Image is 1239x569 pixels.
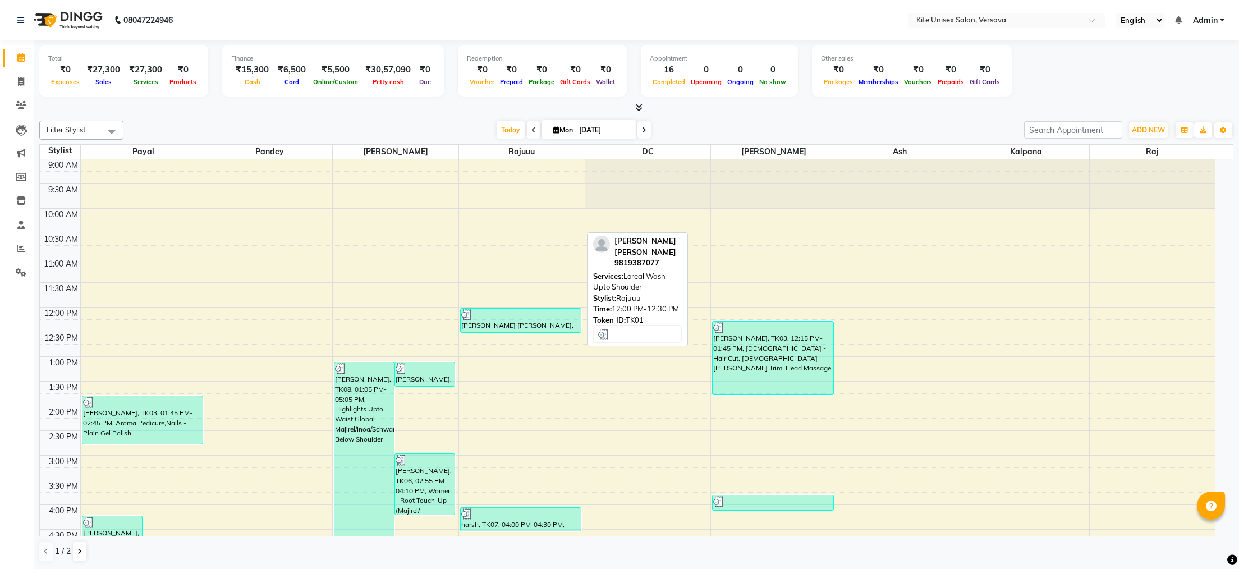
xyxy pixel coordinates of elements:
[1090,145,1215,159] span: raj
[467,78,497,86] span: Voucher
[42,209,80,221] div: 10:00 AM
[856,63,901,76] div: ₹0
[55,545,71,557] span: 1 / 2
[81,145,206,159] span: Payal
[459,145,585,159] span: Rajuuu
[42,258,80,270] div: 11:00 AM
[901,63,935,76] div: ₹0
[47,505,80,517] div: 4:00 PM
[650,54,789,63] div: Appointment
[46,159,80,171] div: 9:00 AM
[167,63,199,76] div: ₹0
[48,63,82,76] div: ₹0
[821,54,1003,63] div: Other sales
[47,530,80,542] div: 4:30 PM
[614,236,676,256] span: [PERSON_NAME] [PERSON_NAME]
[467,54,618,63] div: Redemption
[42,283,80,295] div: 11:30 AM
[650,78,688,86] span: Completed
[46,184,80,196] div: 9:30 AM
[967,63,1003,76] div: ₹0
[688,78,724,86] span: Upcoming
[333,145,458,159] span: [PERSON_NAME]
[131,78,161,86] span: Services
[557,63,593,76] div: ₹0
[231,63,273,76] div: ₹15,300
[935,63,967,76] div: ₹0
[688,63,724,76] div: 0
[93,78,114,86] span: Sales
[242,78,263,86] span: Cash
[461,309,581,332] div: [PERSON_NAME] [PERSON_NAME], TK01, 12:00 PM-12:30 PM, Loreal Wash Upto Shoulder
[593,315,682,326] div: TK01
[47,480,80,492] div: 3:30 PM
[48,54,199,63] div: Total
[526,78,557,86] span: Package
[1192,524,1228,558] iframe: chat widget
[497,63,526,76] div: ₹0
[724,63,756,76] div: 0
[593,78,618,86] span: Wallet
[29,4,105,36] img: logo
[47,357,80,369] div: 1:00 PM
[415,63,435,76] div: ₹0
[395,454,455,515] div: [PERSON_NAME], TK06, 02:55 PM-04:10 PM, Women - Root Touch-Up (Majirel/ Inoa/Schwarzkopf Up To 1 ...
[1024,121,1122,139] input: Search Appointment
[40,145,80,157] div: Stylist
[557,78,593,86] span: Gift Cards
[370,78,407,86] span: Petty cash
[821,63,856,76] div: ₹0
[713,322,833,394] div: [PERSON_NAME], TK03, 12:15 PM-01:45 PM, [DEMOGRAPHIC_DATA] - Hair Cut, [DEMOGRAPHIC_DATA] - [PERS...
[47,125,86,134] span: Filter Stylist
[593,63,618,76] div: ₹0
[467,63,497,76] div: ₹0
[756,78,789,86] span: No show
[856,78,901,86] span: Memberships
[1193,15,1218,26] span: Admin
[585,145,711,159] span: DC
[47,382,80,393] div: 1:30 PM
[42,233,80,245] div: 10:30 AM
[310,63,361,76] div: ₹5,500
[361,63,415,76] div: ₹30,57,090
[576,122,632,139] input: 2025-09-01
[82,63,125,76] div: ₹27,300
[123,4,173,36] b: 08047224946
[593,272,623,281] span: Services:
[1129,122,1168,138] button: ADD NEW
[206,145,332,159] span: Pandey
[167,78,199,86] span: Products
[48,78,82,86] span: Expenses
[47,406,80,418] div: 2:00 PM
[963,145,1089,159] span: kalpana
[593,293,682,304] div: Rajuuu
[1132,126,1165,134] span: ADD NEW
[967,78,1003,86] span: Gift Cards
[42,308,80,319] div: 12:00 PM
[497,78,526,86] span: Prepaid
[550,126,576,134] span: Mon
[593,293,616,302] span: Stylist:
[282,78,302,86] span: Card
[901,78,935,86] span: Vouchers
[593,304,682,315] div: 12:00 PM-12:30 PM
[47,456,80,467] div: 3:00 PM
[614,258,682,269] div: 9819387077
[593,272,666,292] span: Loreal Wash Upto Shoulder
[497,121,525,139] span: Today
[125,63,167,76] div: ₹27,300
[756,63,789,76] div: 0
[395,362,455,386] div: [PERSON_NAME], TK02, 01:05 PM-01:35 PM, Blow Dry Upto Shoulder
[724,78,756,86] span: Ongoing
[416,78,434,86] span: Due
[650,63,688,76] div: 16
[82,396,203,444] div: [PERSON_NAME], TK03, 01:45 PM-02:45 PM, Aroma Pedicure,Nails - Plain Gel Polish
[461,508,581,531] div: harsh, TK07, 04:00 PM-04:30 PM, [PERSON_NAME] Hair Wash [DEMOGRAPHIC_DATA]
[935,78,967,86] span: Prepaids
[821,78,856,86] span: Packages
[593,315,626,324] span: Token ID:
[711,145,837,159] span: [PERSON_NAME]
[526,63,557,76] div: ₹0
[593,236,610,253] img: profile
[837,145,963,159] span: Ash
